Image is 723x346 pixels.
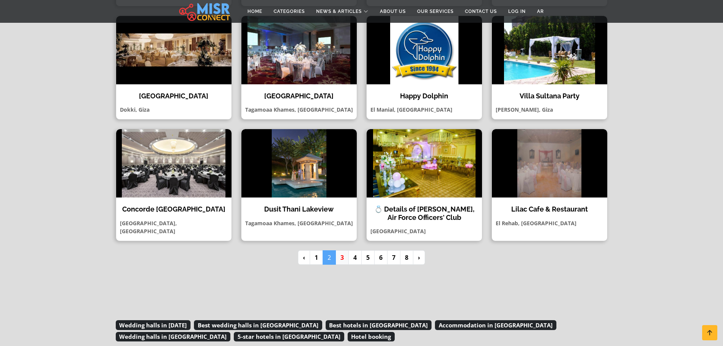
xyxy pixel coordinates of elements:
[348,332,395,342] span: Hotel booking
[492,129,607,197] img: Lilac Cafe & Restaurant
[116,321,193,329] a: Wedding halls in [DATE]
[362,129,487,241] a: 💍 Details of Hayat Hall, Air Force Officers' Club 💍 Details of [PERSON_NAME], Air Force Officers'...
[116,16,232,84] img: Sheraton Cairo Hotel
[116,219,232,235] p: [GEOGRAPHIC_DATA], [GEOGRAPHIC_DATA]
[298,250,310,265] a: « Previous
[236,16,362,120] a: Triumph Hotel [GEOGRAPHIC_DATA] Tagamoaa Khames, [GEOGRAPHIC_DATA]
[326,321,434,329] a: Best hotels in [GEOGRAPHIC_DATA]
[336,250,349,265] a: 3
[348,332,397,341] a: Hotel booking
[492,16,607,84] img: Villa Sultana Party
[374,250,387,265] a: 6
[316,8,362,15] span: News & Articles
[241,106,357,114] p: Tagamoaa Khames, [GEOGRAPHIC_DATA]
[362,16,487,120] a: Happy Dolphin Happy Dolphin El Manial, [GEOGRAPHIC_DATA]
[372,92,476,100] h4: Happy Dolphin
[361,250,375,265] a: 5
[435,320,556,330] span: Accommodation in [GEOGRAPHIC_DATA]
[374,4,411,19] a: About Us
[387,250,400,265] a: 7
[241,16,357,84] img: Triumph Hotel
[323,250,336,265] span: 2
[122,92,226,100] h4: [GEOGRAPHIC_DATA]
[241,129,357,197] img: Dusit Thani Lakeview
[310,4,374,19] a: News & Articles
[413,250,425,265] a: Next »
[194,320,322,330] span: Best wedding halls in [GEOGRAPHIC_DATA]
[268,4,310,19] a: Categories
[116,106,232,114] p: Dokki, Giza
[367,129,482,197] img: 💍 Details of Hayat Hall, Air Force Officers' Club
[111,16,236,120] a: Sheraton Cairo Hotel [GEOGRAPHIC_DATA] Dokki, Giza
[234,332,346,341] a: 5-star hotels in [GEOGRAPHIC_DATA]
[116,332,233,341] a: Wedding halls in [GEOGRAPHIC_DATA]
[498,92,602,100] h4: Villa Sultana Party
[502,4,531,19] a: Log in
[116,332,231,342] span: Wedding halls in [GEOGRAPHIC_DATA]
[487,16,612,120] a: Villa Sultana Party Villa Sultana Party [PERSON_NAME], Giza
[400,250,413,265] a: 8
[367,227,482,235] p: [GEOGRAPHIC_DATA]
[459,4,502,19] a: Contact Us
[367,106,482,114] p: El Manial, [GEOGRAPHIC_DATA]
[122,205,226,213] h4: Concorde [GEOGRAPHIC_DATA]
[492,106,607,114] p: [PERSON_NAME], Giza
[435,321,558,329] a: Accommodation in [GEOGRAPHIC_DATA]
[348,250,362,265] a: 4
[372,205,476,221] h4: 💍 Details of [PERSON_NAME], Air Force Officers' Club
[242,4,268,19] a: Home
[111,129,236,241] a: Concorde El Salam Hotel Cairo Concorde [GEOGRAPHIC_DATA] [GEOGRAPHIC_DATA], [GEOGRAPHIC_DATA]
[531,4,550,19] a: AR
[487,129,612,241] a: Lilac Cafe & Restaurant Lilac Cafe & Restaurant El Rehab, [GEOGRAPHIC_DATA]
[492,219,607,227] p: El Rehab, [GEOGRAPHIC_DATA]
[236,129,362,241] a: Dusit Thani Lakeview Dusit Thani Lakeview Tagamoaa Khames, [GEOGRAPHIC_DATA]
[179,2,230,21] img: main.misr_connect
[241,219,357,227] p: Tagamoaa Khames, [GEOGRAPHIC_DATA]
[116,129,232,197] img: Concorde El Salam Hotel Cairo
[247,92,351,100] h4: [GEOGRAPHIC_DATA]
[411,4,459,19] a: Our Services
[310,250,323,265] a: 1
[247,205,351,213] h4: Dusit Thani Lakeview
[234,332,344,342] span: 5-star hotels in [GEOGRAPHIC_DATA]
[367,16,482,84] img: Happy Dolphin
[194,321,324,329] a: Best wedding halls in [GEOGRAPHIC_DATA]
[498,205,602,213] h4: Lilac Cafe & Restaurant
[326,320,432,330] span: Best hotels in [GEOGRAPHIC_DATA]
[116,320,191,330] span: Wedding halls in [DATE]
